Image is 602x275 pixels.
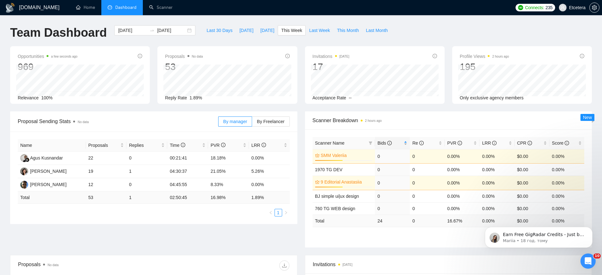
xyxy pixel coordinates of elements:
[192,55,203,58] span: No data
[18,53,78,60] span: Opportunities
[545,4,552,11] span: 235
[365,119,382,122] time: 2 hours ago
[410,190,445,202] td: 0
[447,141,462,146] span: PVR
[281,27,302,34] span: This Week
[76,5,95,10] a: homeHome
[528,141,532,145] span: info-circle
[580,54,584,58] span: info-circle
[167,152,208,165] td: 00:21:41
[41,95,53,100] span: 100%
[165,95,187,100] span: Reply Rate
[267,209,275,216] li: Previous Page
[479,202,514,215] td: 0.00%
[445,149,479,163] td: 0.00%
[208,191,249,204] td: 16.98 %
[223,119,247,124] span: By manager
[313,260,584,268] span: Invitations
[580,253,596,269] iframe: Intercom live chat
[275,209,282,216] li: 1
[170,143,185,148] span: Time
[313,116,585,124] span: Scanner Breakdown
[492,55,509,58] time: 2 hours ago
[88,142,119,149] span: Proposals
[86,191,127,204] td: 53
[549,202,584,215] td: 0.00%
[315,180,320,184] span: crown
[18,191,86,204] td: Total
[309,27,330,34] span: Last Week
[362,25,391,35] button: Last Month
[51,55,77,58] time: a few seconds ago
[126,191,167,204] td: 1
[20,168,67,173] a: TT[PERSON_NAME]
[149,28,155,33] span: to
[249,191,290,204] td: 1.89 %
[445,163,479,176] td: 0.00%
[20,182,67,187] a: AP[PERSON_NAME]
[165,61,203,73] div: 53
[249,152,290,165] td: 0.00%
[18,139,86,152] th: Name
[306,25,333,35] button: Last Week
[458,141,462,145] span: info-circle
[549,176,584,190] td: 0.00%
[313,95,346,100] span: Acceptance Rate
[249,178,290,191] td: 0.00%
[221,143,225,147] span: info-circle
[257,119,284,124] span: By Freelancer
[460,95,524,100] span: Only exclusive agency members
[18,260,154,271] div: Proposals
[167,191,208,204] td: 02:50:45
[260,27,274,34] span: [DATE]
[515,202,549,215] td: $0.00
[445,202,479,215] td: 0.00%
[269,211,273,215] span: left
[129,142,160,149] span: Replies
[589,5,599,10] a: setting
[236,25,257,35] button: [DATE]
[18,95,39,100] span: Relevance
[366,27,388,34] span: Last Month
[20,181,28,189] img: AP
[515,149,549,163] td: $0.00
[285,54,290,58] span: info-circle
[126,152,167,165] td: 0
[30,181,67,188] div: [PERSON_NAME]
[515,163,549,176] td: $0.00
[445,176,479,190] td: 0.00%
[275,209,282,216] a: 1
[313,53,350,60] span: Invitations
[583,115,592,120] span: New
[249,165,290,178] td: 5.26%
[445,215,479,227] td: 16.67 %
[167,165,208,178] td: 04:30:37
[460,61,509,73] div: 195
[138,54,142,58] span: info-circle
[48,263,59,267] span: No data
[375,163,410,176] td: 0
[369,141,372,145] span: filter
[315,153,320,158] span: crown
[337,27,359,34] span: This Month
[20,167,28,175] img: TT
[482,141,497,146] span: LRR
[419,141,424,145] span: info-circle
[375,202,410,215] td: 0
[313,215,375,227] td: Total
[239,27,253,34] span: [DATE]
[86,139,127,152] th: Proposals
[517,141,532,146] span: CPR
[267,209,275,216] button: left
[30,168,67,175] div: [PERSON_NAME]
[549,190,584,202] td: 0.00%
[410,215,445,227] td: 0
[375,190,410,202] td: 0
[412,141,424,146] span: Re
[475,214,602,258] iframe: Intercom notifications повідомлення
[433,54,437,58] span: info-circle
[593,253,601,259] span: 10
[460,53,509,60] span: Profile Views
[410,149,445,163] td: 0
[118,27,147,34] input: Start date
